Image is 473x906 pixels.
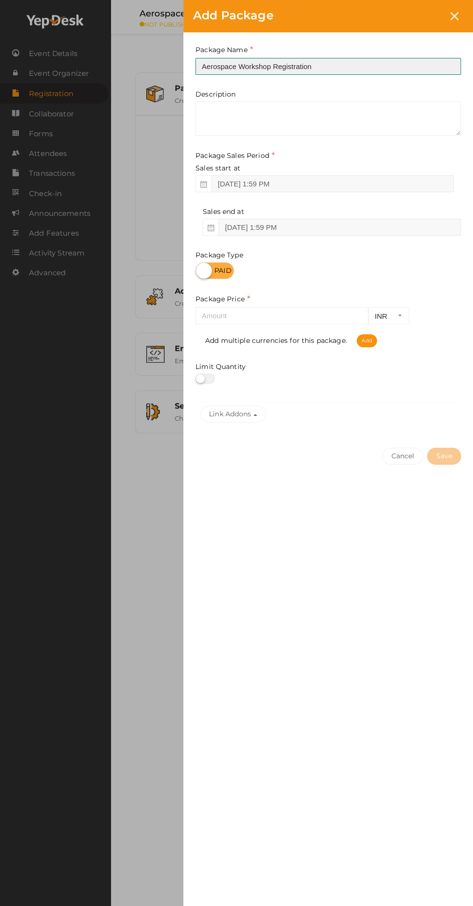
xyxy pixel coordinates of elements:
span: Add Package [193,8,274,22]
button: Save [427,448,461,465]
label: Package Sales Period [195,150,275,161]
input: Enter Package name here [195,58,461,75]
label: Sales start at [195,163,240,173]
label: Sales end at [203,207,244,216]
label: Package Type [195,250,243,260]
label: Package Price [195,294,250,305]
input: Amount [195,307,368,324]
span: Add multiple currencies for this package. [205,336,377,345]
span: Add [357,334,377,347]
button: Link Addons [200,406,266,423]
button: Cancel [382,448,423,465]
label: Limit Quantity [195,362,246,371]
label: Package Name [195,44,253,56]
label: Description [195,89,236,99]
